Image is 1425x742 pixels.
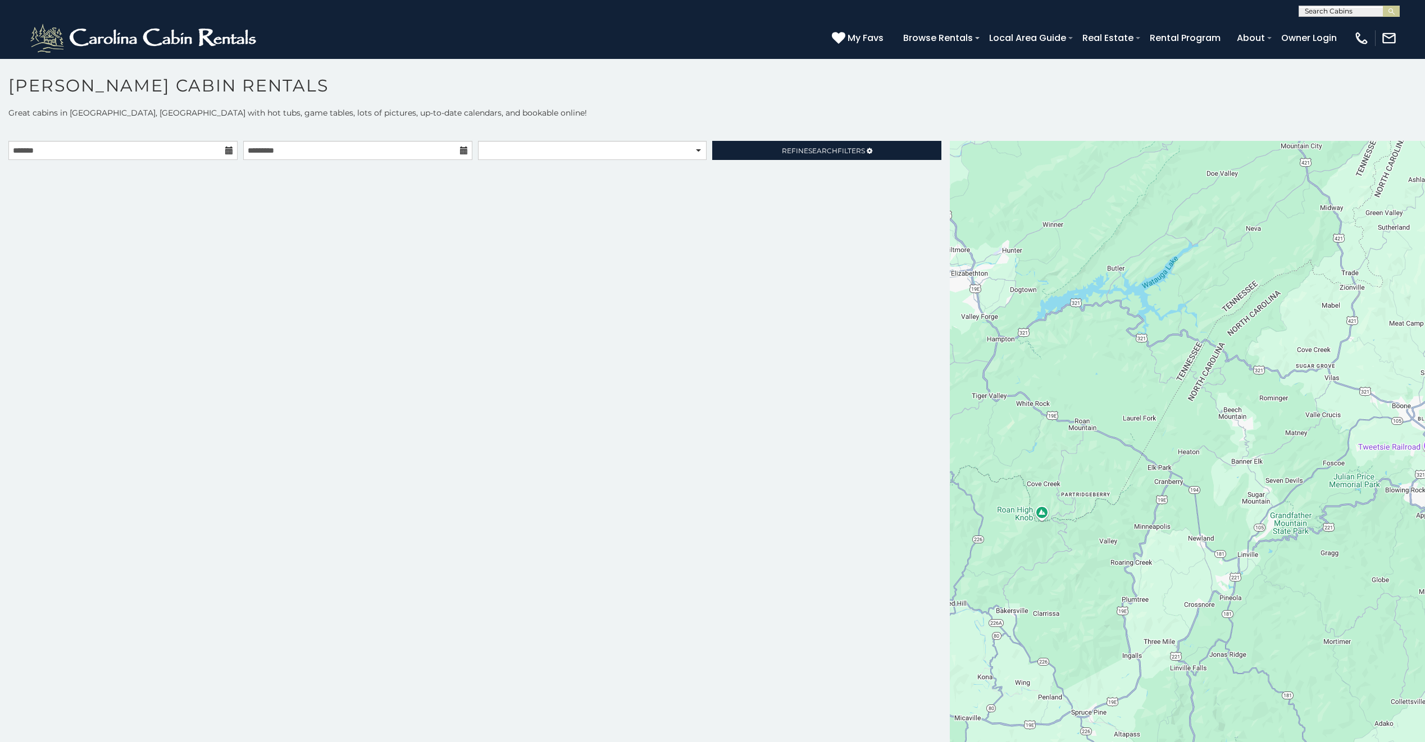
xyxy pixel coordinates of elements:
[28,21,261,55] img: White-1-2.png
[808,146,837,155] span: Search
[1276,28,1342,48] a: Owner Login
[1231,28,1271,48] a: About
[782,146,865,155] span: Refine Filters
[1381,30,1397,46] img: mail-regular-white.png
[832,31,886,45] a: My Favs
[1144,28,1226,48] a: Rental Program
[848,31,884,45] span: My Favs
[712,141,941,160] a: RefineSearchFilters
[898,28,978,48] a: Browse Rentals
[984,28,1072,48] a: Local Area Guide
[1354,30,1369,46] img: phone-regular-white.png
[1077,28,1139,48] a: Real Estate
